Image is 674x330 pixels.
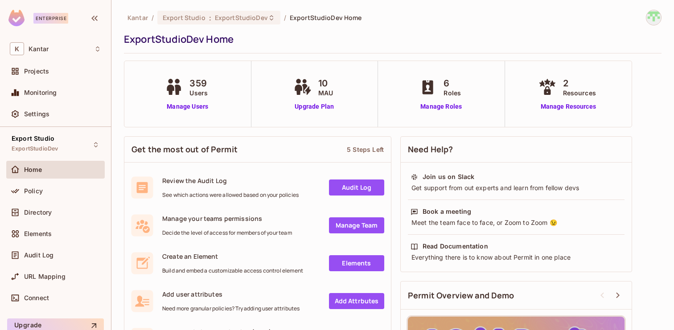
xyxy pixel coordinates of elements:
[423,207,471,216] div: Book a meeting
[423,172,474,181] div: Join us on Slack
[284,13,286,22] li: /
[646,10,661,25] img: Devesh.Kumar@Kantar.com
[24,89,57,96] span: Monitoring
[24,209,52,216] span: Directory
[189,88,208,98] span: Users
[423,242,488,251] div: Read Documentation
[33,13,68,24] div: Enterprise
[12,145,58,152] span: ExportStudioDev
[12,135,54,142] span: Export Studio
[536,102,600,111] a: Manage Resources
[318,88,333,98] span: MAU
[162,214,292,223] span: Manage your teams permissions
[563,88,596,98] span: Resources
[417,102,465,111] a: Manage Roles
[162,252,303,261] span: Create an Element
[10,42,24,55] span: K
[329,255,384,271] a: Elements
[24,166,42,173] span: Home
[408,290,514,301] span: Permit Overview and Demo
[292,102,337,111] a: Upgrade Plan
[329,179,384,196] a: Audit Log
[162,290,300,298] span: Add user attributes
[8,10,25,26] img: SReyMgAAAABJRU5ErkJggg==
[24,294,49,301] span: Connect
[163,13,205,22] span: Export Studio
[563,77,596,90] span: 2
[444,88,461,98] span: Roles
[290,13,362,22] span: ExportStudioDev Home
[189,77,208,90] span: 359
[124,33,657,46] div: ExportStudioDev Home
[24,68,49,75] span: Projects
[152,13,154,22] li: /
[24,187,43,195] span: Policy
[24,252,53,259] span: Audit Log
[162,267,303,274] span: Build and embed a customizable access control element
[24,273,66,280] span: URL Mapping
[347,145,384,154] div: 5 Steps Left
[329,217,384,233] a: Manage Team
[162,191,299,199] span: See which actions were allowed based on your policies
[127,13,148,22] span: the active workspace
[444,77,461,90] span: 6
[215,13,268,22] span: ExportStudioDev
[329,293,384,309] a: Add Attrbutes
[162,176,299,185] span: Review the Audit Log
[132,144,238,155] span: Get the most out of Permit
[209,14,212,21] span: :
[24,110,49,118] span: Settings
[162,229,292,236] span: Decide the level of access for members of your team
[408,144,453,155] span: Need Help?
[411,253,622,262] div: Everything there is to know about Permit in one place
[162,305,300,312] span: Need more granular policies? Try adding user attributes
[411,218,622,227] div: Meet the team face to face, or Zoom to Zoom 😉
[163,102,212,111] a: Manage Users
[318,77,333,90] span: 10
[29,45,49,53] span: Workspace: Kantar
[24,230,52,237] span: Elements
[411,183,622,192] div: Get support from out experts and learn from fellow devs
